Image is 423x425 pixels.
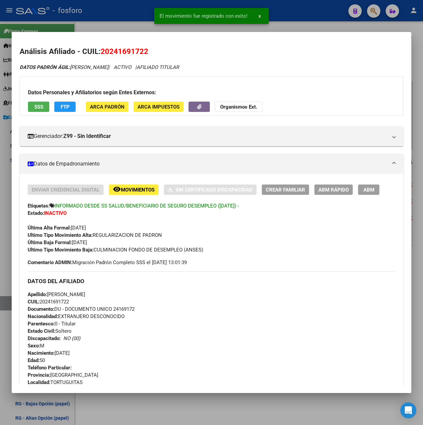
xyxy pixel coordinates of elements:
span: ARCA Impuestos [138,104,180,110]
strong: Estado: [28,210,44,216]
strong: CUIL: [28,299,40,305]
mat-icon: remove_red_eye [113,185,121,193]
span: EXTRANJERO DESCONOCIDO [28,313,125,319]
strong: Provincia: [28,372,50,378]
span: FTP [61,104,70,110]
strong: Ultimo Tipo Movimiento Baja: [28,247,94,253]
span: [DATE] [28,225,86,231]
span: AFILIADO TITULAR [137,64,179,70]
h3: Datos Personales y Afiliatorios según Entes Externos: [28,89,395,97]
span: [DATE] [28,239,87,245]
span: 20241691722 [101,47,148,56]
strong: Documento: [28,306,54,312]
span: TORTUGUITAS [28,379,83,385]
button: x [253,10,266,22]
span: Movimientos [121,187,155,193]
span: M [28,343,44,349]
h2: Análisis Afiliado - CUIL: [20,46,403,57]
mat-panel-title: Datos de Empadronamiento [28,160,387,168]
span: Migración Padrón Completo SSS el [DATE] 13:01:39 [28,259,187,266]
span: INFORMADO DESDE SS SALUD/BENEFICIARIO DE SEGURO DESEMPLEO ([DATE]) - [55,203,239,209]
strong: Apellido: [28,291,47,297]
button: Organismos Ext. [215,102,262,112]
span: Crear Familiar [266,187,305,193]
button: ABM Rápido [314,185,353,195]
strong: Localidad: [28,379,50,385]
button: ABM [358,185,379,195]
strong: DATOS PADRÓN ÁGIL: [20,64,70,70]
span: ARCA Padrón [90,104,125,110]
strong: Nacionalidad: [28,313,58,319]
button: ARCA Padrón [86,102,129,112]
strong: Discapacitado: [28,335,61,341]
span: [PERSON_NAME] [28,291,85,297]
div: Open Intercom Messenger [400,402,416,418]
span: CULMINACION FONDO DE DESEMPLEO (ANSES) [28,247,203,253]
strong: Última Baja Formal: [28,239,72,245]
span: ABM [363,187,374,193]
strong: Sexo: [28,343,40,349]
button: FTP [54,102,76,112]
strong: Parentesco: [28,321,55,327]
span: 20241691722 [28,299,69,305]
span: Sin Certificado Discapacidad [176,187,252,193]
span: REGULARIZACION DE PADRON [28,232,162,238]
strong: Estado Civil: [28,328,55,334]
strong: Organismos Ext. [220,104,257,110]
span: [DATE] [28,350,70,356]
span: El movimiento fue registrado con exito! [160,13,247,19]
i: | ACTIVO | [20,64,179,70]
span: SSS [34,104,43,110]
h3: DATOS DEL AFILIADO [28,277,395,285]
span: Enviar Credencial Digital [32,187,100,193]
strong: Edad: [28,357,40,363]
strong: Z99 - Sin Identificar [63,132,111,140]
span: x [258,13,261,19]
button: SSS [28,102,49,112]
button: Crear Familiar [262,185,309,195]
span: 0 - Titular [28,321,76,327]
button: Sin Certificado Discapacidad [164,185,256,195]
mat-expansion-panel-header: Datos de Empadronamiento [20,154,403,174]
strong: Ultimo Tipo Movimiento Alta: [28,232,93,238]
span: Soltero [28,328,72,334]
span: 50 [28,357,45,363]
button: ARCA Impuestos [134,102,184,112]
mat-expansion-panel-header: Gerenciador:Z99 - Sin Identificar [20,126,403,146]
strong: Comentario ADMIN: [28,259,72,265]
span: ABM Rápido [318,187,349,193]
button: Movimientos [109,185,159,195]
strong: Etiquetas: [28,203,50,209]
strong: Teléfono Particular: [28,365,72,371]
strong: Nacimiento: [28,350,55,356]
button: Enviar Credencial Digital [28,185,104,195]
span: DU - DOCUMENTO UNICO 24169172 [28,306,135,312]
span: [PERSON_NAME] [20,64,108,70]
span: [GEOGRAPHIC_DATA] [28,372,98,378]
mat-panel-title: Gerenciador: [28,132,387,140]
strong: Última Alta Formal: [28,225,71,231]
i: NO (00) [63,335,80,341]
strong: INACTIVO [44,210,67,216]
